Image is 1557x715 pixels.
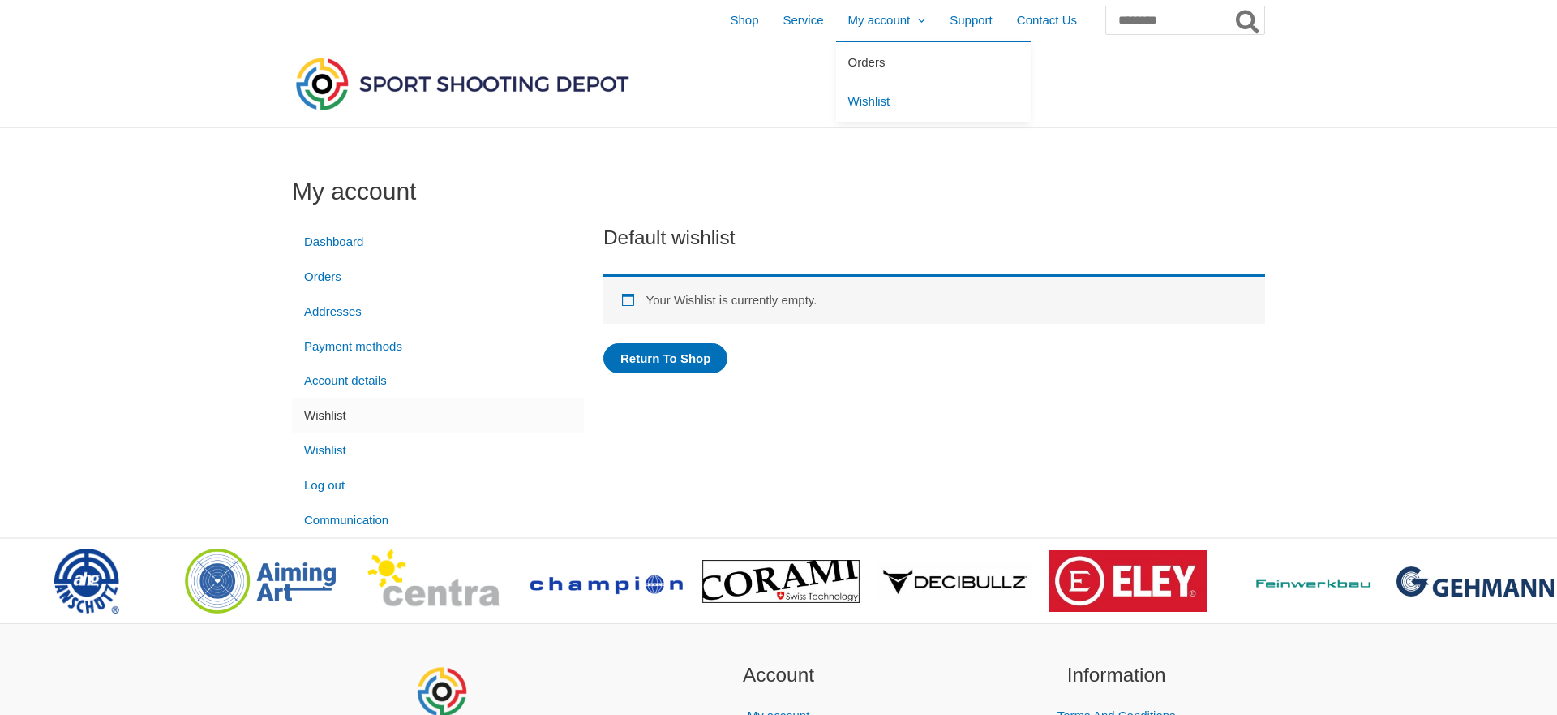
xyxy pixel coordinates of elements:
a: Payment methods [292,329,584,364]
a: Wishlist [292,398,584,433]
a: Account details [292,364,584,398]
h2: Default wishlist [603,225,1265,251]
h2: Account [630,661,928,691]
a: Log out [292,467,584,502]
a: Communication [292,502,584,537]
img: brand logo [1049,550,1207,612]
h2: Information [967,661,1265,691]
nav: Account pages [292,225,584,538]
a: Return To Shop [603,343,727,373]
h1: My account [292,177,1265,206]
button: Search [1233,6,1264,34]
a: Dashboard [292,225,584,260]
a: Wishlist [836,82,1031,122]
a: Wishlist [292,433,584,468]
a: Orders [836,42,1031,82]
a: Addresses [292,294,584,329]
span: Wishlist [848,94,890,108]
a: Orders [292,259,584,294]
img: Sport Shooting Depot [292,54,633,114]
p: Your Wishlist is currently empty. [603,274,1265,324]
span: Orders [848,55,886,69]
